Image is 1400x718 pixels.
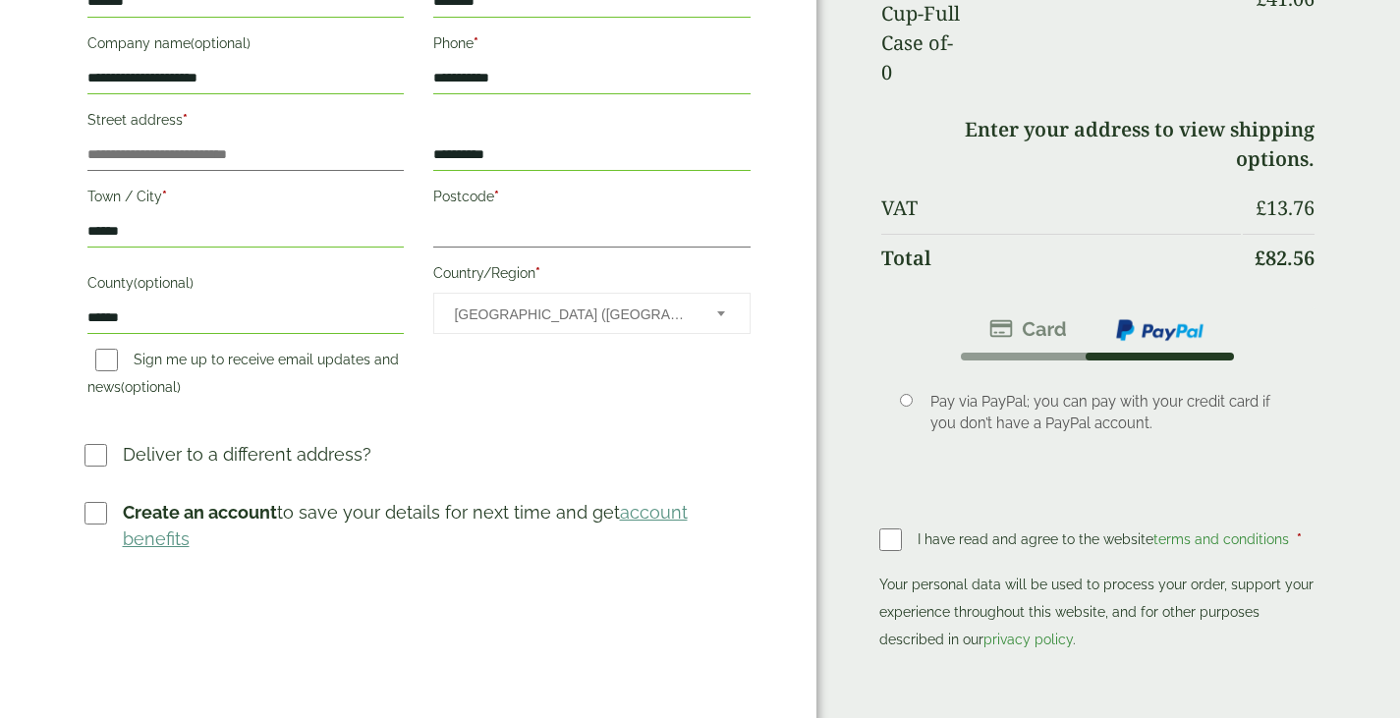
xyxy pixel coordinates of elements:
td: Enter your address to view shipping options. [881,106,1314,183]
strong: Create an account [123,502,277,523]
abbr: required [1297,531,1302,547]
bdi: 82.56 [1255,245,1315,271]
span: £ [1255,245,1265,271]
label: Company name [87,29,405,63]
iframe: PayPal [879,659,1316,703]
p: Deliver to a different address? [123,441,371,468]
abbr: required [474,35,478,51]
p: Your personal data will be used to process your order, support your experience throughout this we... [879,571,1316,653]
label: Postcode [433,183,751,216]
img: ppcp-gateway.png [1114,317,1205,343]
th: VAT [881,185,1240,232]
span: £ [1256,194,1266,221]
label: Phone [433,29,751,63]
a: privacy policy [983,632,1073,647]
a: account benefits [123,502,688,549]
span: Country/Region [433,293,751,334]
input: Sign me up to receive email updates and news(optional) [95,349,118,371]
span: I have read and agree to the website [918,531,1293,547]
label: Sign me up to receive email updates and news [87,352,399,401]
img: stripe.png [989,317,1067,341]
a: terms and conditions [1153,531,1289,547]
label: Street address [87,106,405,139]
span: (optional) [191,35,251,51]
label: Country/Region [433,259,751,293]
abbr: required [494,189,499,204]
abbr: required [535,265,540,281]
p: Pay via PayPal; you can pay with your credit card if you don’t have a PayPal account. [930,391,1286,434]
label: Town / City [87,183,405,216]
p: to save your details for next time and get [123,499,755,552]
span: (optional) [121,379,181,395]
bdi: 13.76 [1256,194,1315,221]
span: (optional) [134,275,194,291]
abbr: required [183,112,188,128]
label: County [87,269,405,303]
th: Total [881,234,1240,282]
span: United Kingdom (UK) [454,294,691,335]
abbr: required [162,189,167,204]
